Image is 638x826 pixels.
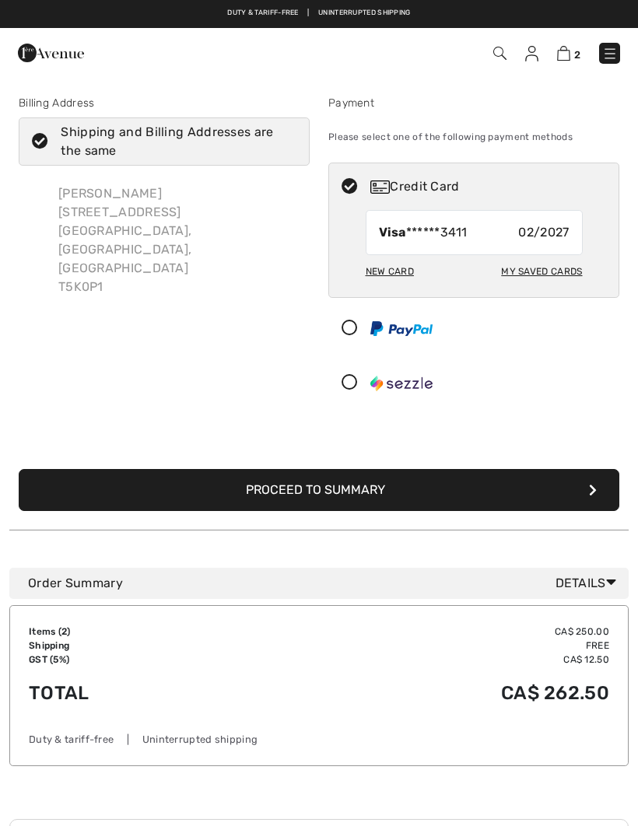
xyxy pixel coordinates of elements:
div: Please select one of the following payment methods [328,117,619,156]
td: Items ( ) [29,625,237,639]
div: New Card [366,258,414,285]
span: Details [556,574,622,593]
td: Shipping [29,639,237,653]
img: Search [493,47,507,60]
td: GST (5%) [29,653,237,667]
div: Credit Card [370,177,608,196]
div: Order Summary [28,574,622,593]
img: 1ère Avenue [18,37,84,68]
div: Duty & tariff-free | Uninterrupted shipping [29,732,609,747]
span: 02/2027 [518,223,569,242]
div: Payment [328,95,619,111]
div: Shipping and Billing Addresses are the same [61,123,286,160]
img: My Info [525,46,538,61]
td: Total [29,667,237,719]
img: Menu [602,46,618,61]
td: CA$ 12.50 [237,653,609,667]
button: Proceed to Summary [19,469,619,511]
div: Billing Address [19,95,310,111]
td: Free [237,639,609,653]
div: [PERSON_NAME] [STREET_ADDRESS] [GEOGRAPHIC_DATA], [GEOGRAPHIC_DATA], [GEOGRAPHIC_DATA] T5K0P1 [46,172,310,309]
strong: Visa [379,225,406,240]
a: 1ère Avenue [18,44,84,59]
img: Shopping Bag [557,46,570,61]
span: 2 [574,49,580,61]
td: CA$ 250.00 [237,625,609,639]
a: 2 [557,44,580,62]
img: Credit Card [370,180,390,194]
td: CA$ 262.50 [237,667,609,719]
img: PayPal [370,321,433,336]
img: Sezzle [370,376,433,391]
span: 2 [61,626,67,637]
div: My Saved Cards [501,258,582,285]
